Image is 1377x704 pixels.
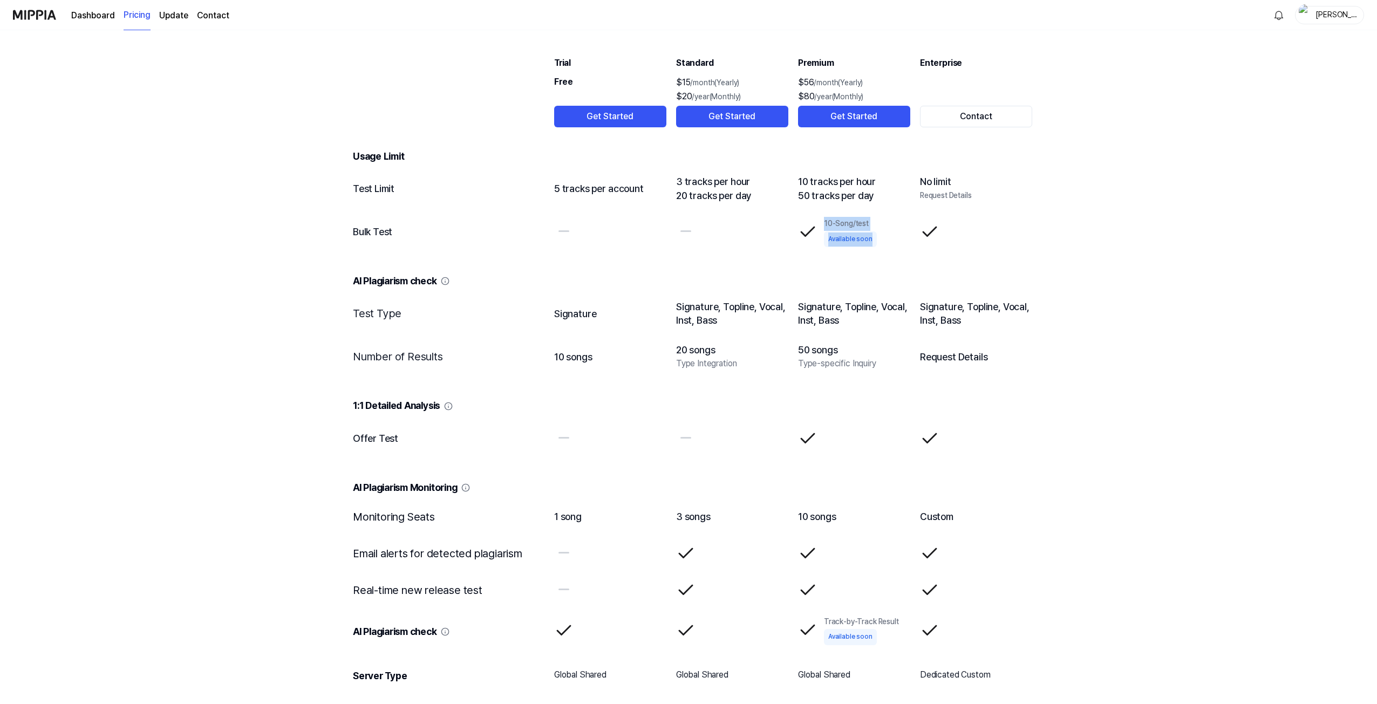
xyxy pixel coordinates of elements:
td: Request Details [919,335,1033,378]
td: Custom [919,498,1033,535]
td: Global Shared [676,653,789,697]
a: Dashboard [71,9,115,22]
td: Test Limit [344,167,545,210]
button: Get Started [676,106,788,127]
div: Type-specific Inquiry [798,357,910,371]
div: AI Plagiarism check [353,621,544,642]
td: 10 songs [554,335,667,378]
td: Usage Limit [344,129,1033,167]
td: Global Shared [797,653,911,697]
button: Get Started [554,106,666,127]
td: 50 songs [797,335,911,378]
span: /year(Monthly) [814,92,863,101]
div: Server Type [353,666,544,686]
td: Dedicated Custom [919,653,1033,697]
button: profile[PERSON_NAME] [1295,6,1364,24]
div: Enterprise [920,56,1032,70]
div: Trial [554,56,666,70]
span: /year(Monthly) [692,92,741,101]
td: Offer Test [344,417,545,460]
a: Pricing [124,1,151,30]
img: profile [1299,4,1312,26]
div: Available soon [824,231,877,248]
span: /month(Yearly) [690,78,739,87]
div: $80 [798,90,910,104]
div: Available soon [824,629,877,645]
div: Premium [798,56,910,70]
td: Signature [554,292,667,335]
span: /month(Yearly) [814,78,863,87]
div: AI Plagiarism check [353,271,1032,291]
td: 10 songs [797,498,911,535]
div: Track-by-Track Result [824,615,899,629]
div: Request Details [920,189,1032,203]
td: Global Shared [554,653,667,697]
div: AI Plagiarism Monitoring [353,477,1032,498]
td: 3 tracks per hour 20 tracks per day [676,167,789,210]
div: $20 [676,90,788,104]
td: 5 tracks per account [554,167,667,210]
a: Update [159,9,188,22]
img: 알림 [1272,9,1285,22]
td: 1 song [554,498,667,535]
td: Test Type [344,292,545,335]
td: Real-time new release test [344,572,545,609]
div: $56 [798,76,910,90]
td: 10 tracks per hour 50 tracks per day [797,167,911,210]
td: Monitoring Seats [344,498,545,535]
td: Signature, Topline, Vocal, Inst, Bass [676,292,789,335]
button: Get Started [798,106,910,127]
div: Type Integration [676,357,788,371]
div: [PERSON_NAME] [1315,9,1357,20]
a: Contact [197,9,229,22]
td: 3 songs [676,498,789,535]
div: 1:1 Detailed Analysis [353,395,1032,416]
td: Email alerts for detected plagiarism [344,535,545,572]
td: Signature, Topline, Vocal, Inst, Bass [919,292,1033,335]
div: Standard [676,56,788,70]
a: Contact [920,111,1032,121]
div: No limit [920,175,1032,189]
div: Free [554,76,666,106]
td: Number of Results [344,335,545,378]
td: Bulk Test [344,210,545,254]
div: 20 songs [676,343,788,357]
div: $15 [676,76,788,90]
button: Contact [920,106,1032,127]
div: 10-Song/test [824,217,877,231]
td: Signature, Topline, Vocal, Inst, Bass [797,292,911,335]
